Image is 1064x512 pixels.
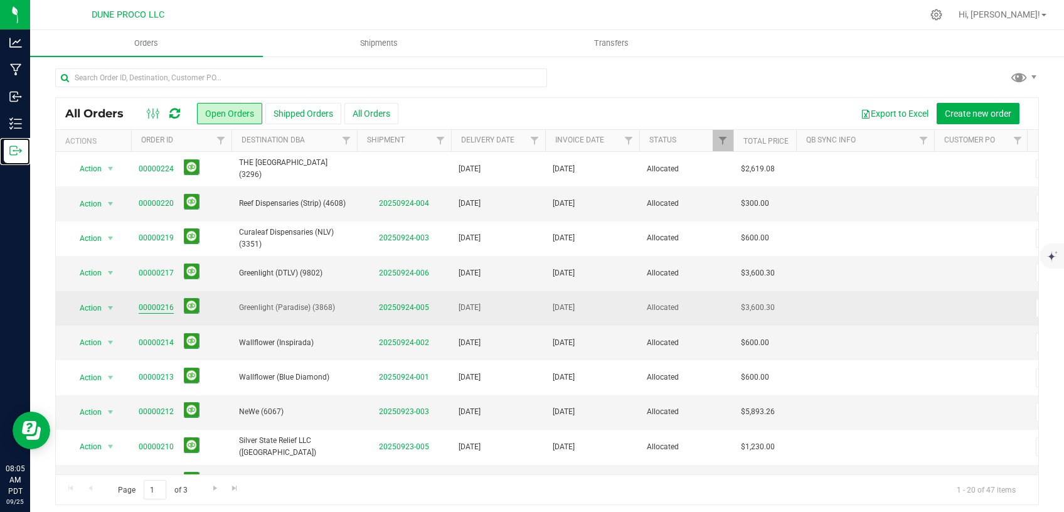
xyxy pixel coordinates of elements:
a: Shipments [263,30,496,56]
input: 1 [144,480,166,499]
inline-svg: Inbound [9,90,22,103]
span: Action [68,195,102,213]
inline-svg: Analytics [9,36,22,49]
span: select [103,195,119,213]
iframe: Resource center [13,412,50,449]
span: DUNE PROCO LLC [92,9,164,20]
a: 20250924-004 [379,199,429,208]
span: Allocated [647,441,726,453]
span: Wallflower (Inspirada) [239,337,349,349]
span: All Orders [65,107,136,120]
a: 20250923-003 [379,407,429,416]
span: [DATE] [459,232,481,244]
a: 00000224 [139,163,174,175]
a: Delivery Date [461,136,514,144]
div: Actions [65,137,126,146]
span: THE [GEOGRAPHIC_DATA] (3296) [239,157,349,181]
span: Allocated [647,406,726,418]
span: [DATE] [553,267,575,279]
a: 00000213 [139,371,174,383]
span: Hi, [PERSON_NAME]! [959,9,1040,19]
a: QB Sync Info [806,136,856,144]
span: Wallflower (Blue Diamond) [239,371,349,383]
span: Allocated [647,302,726,314]
a: 20250924-001 [379,373,429,381]
a: 20250924-002 [379,338,429,347]
a: Filter [619,130,639,151]
a: 20250923-005 [379,442,429,451]
a: Destination DBA [242,136,305,144]
span: $5,893.26 [741,406,775,418]
span: $600.00 [741,232,769,244]
span: Allocated [647,337,726,349]
span: [DATE] [553,371,575,383]
span: Allocated [647,232,726,244]
span: [DATE] [553,441,575,453]
span: Greenlight (Paradise) (3868) [239,302,349,314]
button: Shipped Orders [265,103,341,124]
a: Customer PO [944,136,995,144]
a: Filter [1008,130,1028,151]
span: $2,619.08 [741,163,775,175]
a: Orders [30,30,263,56]
a: 00000219 [139,232,174,244]
a: Shipment [367,136,405,144]
span: select [103,299,119,317]
span: Reef Dispensaries (Strip) (4608) [239,198,349,210]
span: Allocated [647,371,726,383]
span: [DATE] [553,198,575,210]
span: Curaleaf Dispensaries (NLV) (3351) [239,227,349,250]
span: [DATE] [459,267,481,279]
span: select [103,160,119,178]
span: NeWe (6067) [239,406,349,418]
span: [DATE] [553,232,575,244]
a: Go to the last page [226,480,244,497]
span: Action [68,438,102,456]
a: 20250924-003 [379,233,429,242]
span: Action [68,473,102,491]
span: select [103,473,119,491]
button: Create new order [937,103,1019,124]
span: Action [68,369,102,387]
button: All Orders [344,103,398,124]
inline-svg: Outbound [9,144,22,157]
span: select [103,230,119,247]
span: [DATE] [553,337,575,349]
span: Silver State Relief LLC ([GEOGRAPHIC_DATA]) [239,435,349,459]
span: 1 - 20 of 47 items [947,480,1026,499]
inline-svg: Inventory [9,117,22,130]
a: Total Price [743,137,789,146]
a: Status [649,136,676,144]
a: 00000210 [139,441,174,453]
a: 00000216 [139,302,174,314]
span: $3,600.30 [741,302,775,314]
span: Action [68,334,102,351]
p: 08:05 AM PDT [6,463,24,497]
span: Greenlight (DTLV) (9802) [239,267,349,279]
span: Shipments [343,38,415,49]
a: 20250924-005 [379,303,429,312]
span: [DATE] [553,163,575,175]
a: 20250924-006 [379,269,429,277]
a: Filter [713,130,733,151]
span: [DATE] [459,302,481,314]
span: select [103,438,119,456]
span: Create new order [945,109,1011,119]
a: Invoice Date [555,136,604,144]
span: $1,230.00 [741,441,775,453]
span: Action [68,230,102,247]
span: [DATE] [459,337,481,349]
span: [DATE] [459,441,481,453]
a: 00000212 [139,406,174,418]
span: select [103,334,119,351]
span: $300.00 [741,198,769,210]
span: select [103,369,119,387]
span: [DATE] [459,406,481,418]
span: Orders [117,38,175,49]
a: 00000214 [139,337,174,349]
span: Page of 3 [107,480,198,499]
inline-svg: Manufacturing [9,63,22,76]
span: select [103,403,119,421]
input: Search Order ID, Destination, Customer PO... [55,68,547,87]
a: Filter [430,130,451,151]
